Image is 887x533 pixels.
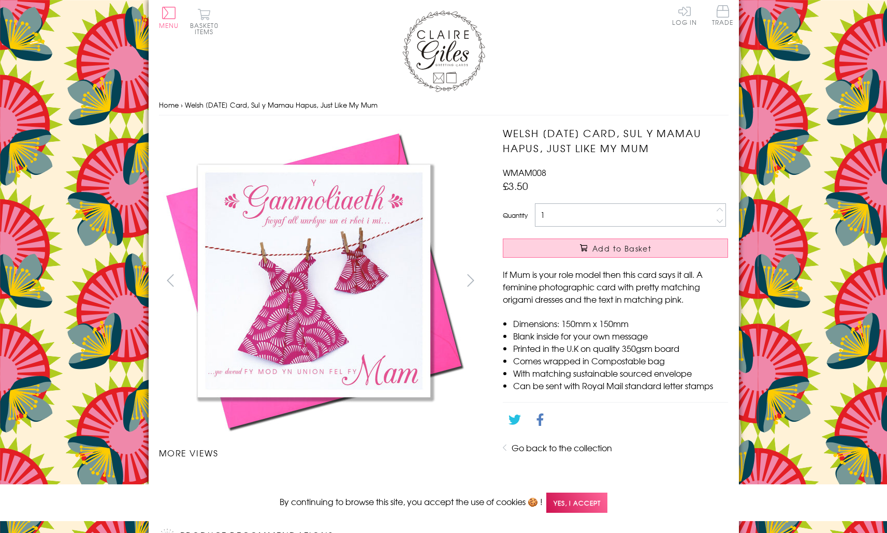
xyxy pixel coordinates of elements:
span: Menu [159,21,179,30]
span: WMAM008 [503,166,546,179]
li: Blank inside for your own message [513,330,728,342]
li: Printed in the U.K on quality 350gsm board [513,342,728,354]
button: Basket0 items [190,8,219,35]
button: prev [159,269,182,292]
nav: breadcrumbs [159,95,729,116]
li: Carousel Page 1 (Current Slide) [159,469,240,492]
li: Dimensions: 150mm x 150mm [513,317,728,330]
li: Carousel Page 2 [240,469,321,492]
ul: Carousel Pagination [159,469,483,492]
button: Menu [159,7,179,28]
span: Yes, I accept [546,493,607,513]
a: Trade [712,5,734,27]
li: With matching sustainable sourced envelope [513,367,728,379]
span: Welsh [DATE] Card, Sul y Mamau Hapus, Just Like My Mum [185,100,377,110]
span: £3.50 [503,179,528,193]
li: Can be sent with Royal Mail standard letter stamps [513,379,728,392]
span: 0 items [195,21,219,36]
label: Quantity [503,211,528,220]
span: Add to Basket [592,243,651,254]
button: Add to Basket [503,239,728,258]
a: Log In [672,5,697,25]
img: Claire Giles Greetings Cards [402,10,485,92]
li: Comes wrapped in Compostable bag [513,354,728,367]
span: Trade [712,5,734,25]
h1: Welsh [DATE] Card, Sul y Mamau Hapus, Just Like My Mum [503,126,728,156]
img: Welsh Mother's Day Card, Sul y Mamau Hapus, Just Like My Mum [159,126,470,436]
a: Home [159,100,179,110]
a: Go back to the collection [512,441,612,454]
button: next [459,269,482,292]
span: › [181,100,183,110]
p: If Mum is your role model then this card says it all. A feminine photographic card with pretty ma... [503,268,728,305]
h3: More views [159,447,483,459]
